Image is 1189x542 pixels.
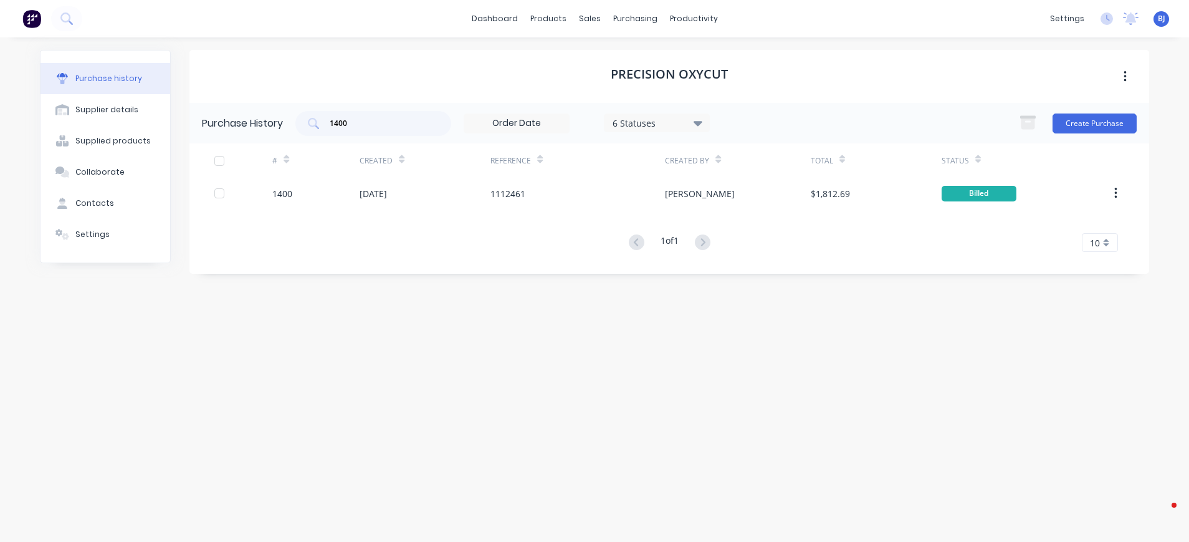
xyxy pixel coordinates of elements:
[665,155,709,167] div: Created By
[490,155,531,167] div: Reference
[360,155,393,167] div: Created
[665,187,735,200] div: [PERSON_NAME]
[75,229,110,240] div: Settings
[1090,236,1100,249] span: 10
[75,198,114,209] div: Contacts
[811,187,850,200] div: $1,812.69
[22,9,41,28] img: Factory
[664,9,724,28] div: productivity
[360,187,387,200] div: [DATE]
[1053,114,1137,133] button: Create Purchase
[573,9,607,28] div: sales
[811,155,833,167] div: Total
[41,125,170,157] button: Supplied products
[75,135,151,147] div: Supplied products
[613,116,702,129] div: 6 Statuses
[272,187,292,200] div: 1400
[41,188,170,219] button: Contacts
[942,155,969,167] div: Status
[611,67,728,82] h1: Precision Oxycut
[41,219,170,250] button: Settings
[464,114,569,133] input: Order Date
[942,186,1016,201] div: Billed
[524,9,573,28] div: products
[1044,9,1091,28] div: settings
[202,116,283,131] div: Purchase History
[466,9,524,28] a: dashboard
[75,104,138,115] div: Supplier details
[661,234,679,252] div: 1 of 1
[75,73,142,84] div: Purchase history
[75,167,125,178] div: Collaborate
[328,117,432,130] input: Search purchases...
[41,63,170,94] button: Purchase history
[272,155,277,167] div: #
[490,187,525,200] div: 1112461
[41,94,170,125] button: Supplier details
[1158,13,1165,24] span: BJ
[1147,500,1177,530] iframe: Intercom live chat
[607,9,664,28] div: purchasing
[41,157,170,188] button: Collaborate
